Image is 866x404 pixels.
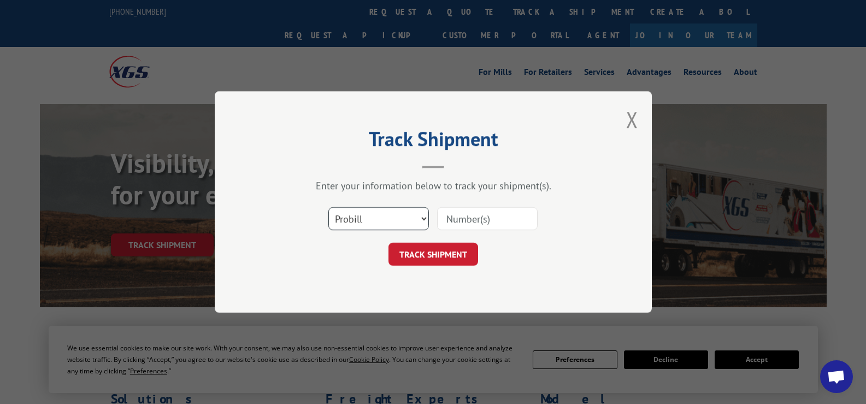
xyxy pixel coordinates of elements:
[269,179,597,192] div: Enter your information below to track your shipment(s).
[388,243,478,266] button: TRACK SHIPMENT
[269,131,597,152] h2: Track Shipment
[820,360,853,393] div: Open chat
[626,105,638,134] button: Close modal
[437,207,538,230] input: Number(s)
